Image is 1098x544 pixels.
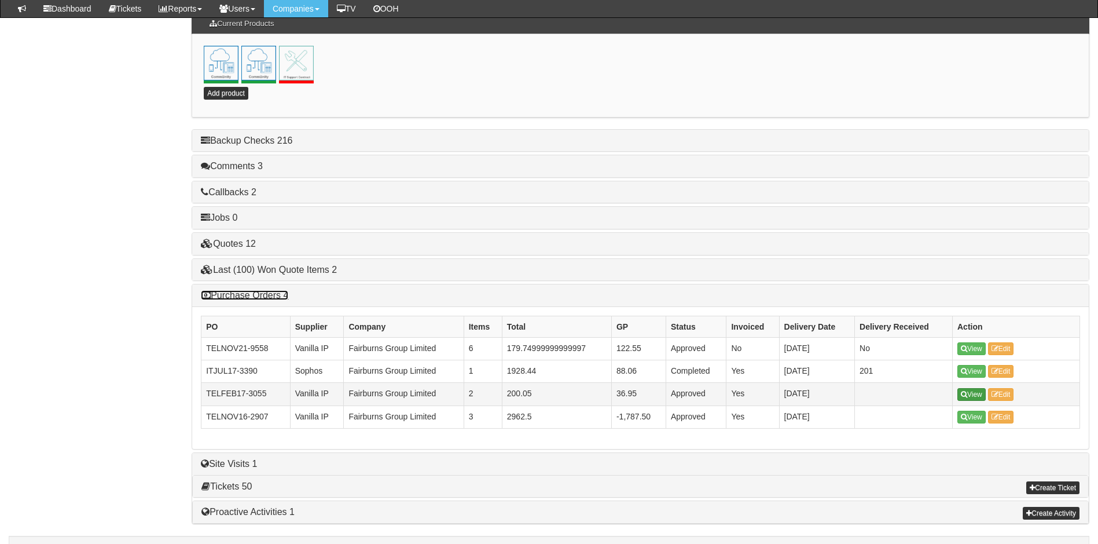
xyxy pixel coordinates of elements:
td: Vanilla IP [290,406,344,428]
a: View [957,411,986,423]
th: Supplier [290,316,344,337]
td: 1928.44 [502,360,611,383]
a: commUNITY<br> No from date <br> No to date [204,46,238,81]
td: -1,787.50 [611,406,666,428]
td: Completed [666,360,726,383]
td: [DATE] [779,360,854,383]
a: Backup Checks 216 [201,136,292,145]
td: Approved [666,406,726,428]
a: Edit [988,342,1014,355]
th: Delivery Date [779,316,854,337]
td: Vanilla IP [290,337,344,360]
th: Total [502,316,611,337]
td: Vanilla IP [290,383,344,406]
td: 36.95 [611,383,666,406]
th: Status [666,316,726,337]
td: 6 [464,337,502,360]
td: 88.06 [611,360,666,383]
td: 2 [464,383,502,406]
a: Comments 3 [201,161,263,171]
th: Invoiced [726,316,779,337]
th: Company [344,316,464,337]
td: Yes [726,383,779,406]
a: Site Visits 1 [201,459,257,469]
td: [DATE] [779,406,854,428]
a: Proactive Activities 1 [201,507,295,517]
td: [DATE] [779,383,854,406]
td: 122.55 [611,337,666,360]
a: Create Activity [1023,507,1079,520]
a: Create Ticket [1026,481,1079,494]
td: TELNOV21-9558 [201,337,291,360]
a: Quotes 12 [201,239,256,249]
img: community.png [241,46,276,81]
h3: Current Products [204,14,280,34]
td: TELNOV16-2907 [201,406,291,428]
a: IT Support Contract<br> No from date <br> 1st Jun 2018 [279,46,314,81]
th: GP [611,316,666,337]
td: Fairburns Group Limited [344,406,464,428]
td: [DATE] [779,337,854,360]
th: Action [952,316,1079,337]
td: Approved [666,383,726,406]
th: Delivery Received [855,316,953,337]
a: Edit [988,388,1014,401]
td: No [726,337,779,360]
td: TELFEB17-3055 [201,383,291,406]
td: Fairburns Group Limited [344,337,464,360]
td: 179.74999999999997 [502,337,611,360]
img: it-support-contract.png [279,46,314,81]
a: View [957,365,986,378]
td: 3 [464,406,502,428]
td: ITJUL17-3390 [201,360,291,383]
a: Jobs 0 [201,213,237,222]
td: Fairburns Group Limited [344,360,464,383]
td: 2962.5 [502,406,611,428]
td: 1 [464,360,502,383]
td: Approved [666,337,726,360]
a: Edit [988,365,1014,378]
a: Add product [204,87,248,100]
td: 201 [855,360,953,383]
td: 200.05 [502,383,611,406]
a: Callbacks 2 [201,187,256,197]
a: Last (100) Won Quote Items 2 [201,265,337,275]
a: View [957,342,986,355]
td: Yes [726,360,779,383]
th: PO [201,316,291,337]
a: Office 365 (02)<br> 29th Mar 2017 <br> 29th Mar 2019 [241,46,276,81]
a: View [957,388,986,401]
a: Tickets 50 [201,481,252,491]
a: Purchase Orders 4 [201,290,288,300]
td: Sophos [290,360,344,383]
td: Fairburns Group Limited [344,383,464,406]
img: community.png [204,46,238,81]
td: No [855,337,953,360]
a: Edit [988,411,1014,423]
td: Yes [726,406,779,428]
th: Items [464,316,502,337]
